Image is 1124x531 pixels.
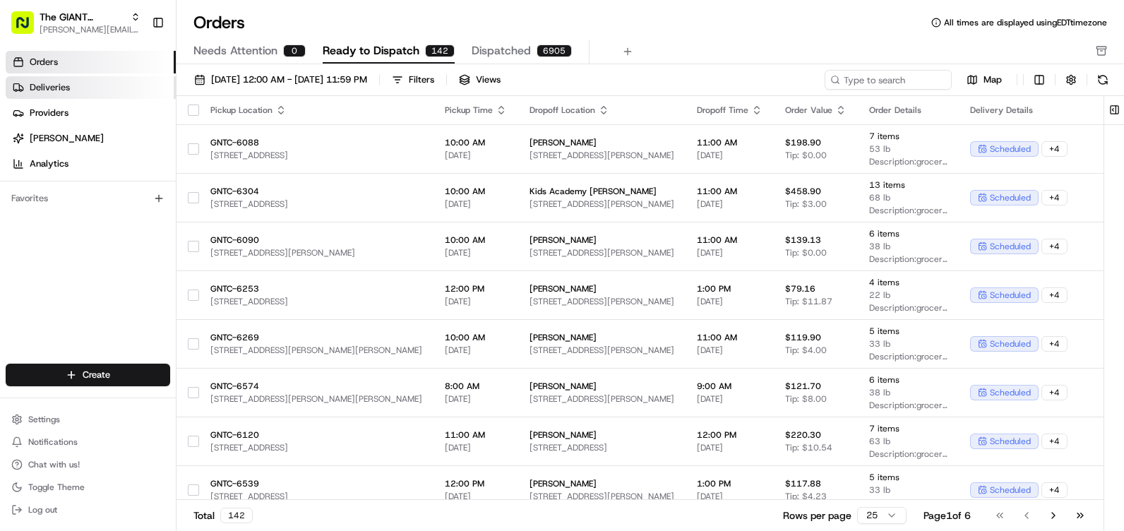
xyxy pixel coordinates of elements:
span: [STREET_ADDRESS][PERSON_NAME] [530,345,674,356]
span: All times are displayed using EDT timezone [944,17,1107,28]
span: [PERSON_NAME] [530,478,674,489]
span: [DATE] [445,198,507,210]
span: Orders [30,56,58,68]
span: [STREET_ADDRESS] [530,442,674,453]
span: [STREET_ADDRESS][PERSON_NAME][PERSON_NAME] [210,345,422,356]
span: scheduled [990,143,1031,155]
span: Description: grocery bags [869,448,947,460]
button: Chat with us! [6,455,170,475]
span: 38 lb [869,241,947,252]
div: + 4 [1041,141,1068,157]
span: [DATE] [697,345,763,356]
span: 11:00 AM [445,429,507,441]
span: 63 lb [869,436,947,447]
a: Deliveries [6,76,176,99]
span: 11:00 AM [697,137,763,148]
span: $139.13 [785,234,821,246]
div: + 4 [1041,239,1068,254]
span: GNTC-6120 [210,429,422,441]
span: Tip: $0.00 [785,247,827,258]
button: Settings [6,410,170,429]
button: [DATE] 12:00 AM - [DATE] 11:59 PM [188,70,373,90]
span: Pylon [140,239,171,250]
span: [STREET_ADDRESS] [210,491,422,502]
span: 1:00 PM [697,478,763,489]
div: Order Details [869,105,947,116]
span: Tip: $3.00 [785,198,827,210]
span: $198.90 [785,137,821,148]
span: GNTC-6269 [210,332,422,343]
button: Filters [385,70,441,90]
button: Refresh [1093,70,1113,90]
span: 10:00 AM [445,137,507,148]
span: Tip: $0.00 [785,150,827,161]
span: [DATE] [445,247,507,258]
span: Description: grocery bags [869,253,947,265]
div: 💻 [119,206,131,217]
span: scheduled [990,484,1031,496]
span: [PERSON_NAME] [530,381,674,392]
span: 12:00 PM [445,478,507,489]
span: Needs Attention [193,42,277,59]
img: Nash [14,14,42,42]
a: Analytics [6,153,176,175]
span: 11:00 AM [697,332,763,343]
span: [DATE] [445,393,507,405]
span: API Documentation [133,205,227,219]
h1: Orders [193,11,245,34]
span: [DATE] [445,491,507,502]
span: Ready to Dispatch [323,42,419,59]
div: Total [193,508,253,523]
span: scheduled [990,338,1031,350]
p: Welcome 👋 [14,56,257,79]
span: 10:00 AM [445,332,507,343]
span: [DATE] [697,150,763,161]
span: [DATE] [697,393,763,405]
div: Dropoff Location [530,105,674,116]
span: [DATE] [697,442,763,453]
div: Dropoff Time [697,105,763,116]
span: Toggle Theme [28,482,85,493]
button: Start new chat [240,139,257,156]
span: [STREET_ADDRESS][PERSON_NAME] [530,150,674,161]
div: 6905 [537,44,572,57]
a: Orders [6,51,176,73]
span: 11:00 AM [697,186,763,197]
span: [DATE] [697,198,763,210]
span: GNTC-6253 [210,283,422,294]
span: [PERSON_NAME][EMAIL_ADDRESS][DOMAIN_NAME] [40,24,140,35]
span: 4 items [869,277,947,288]
span: GNTC-6539 [210,478,422,489]
span: [STREET_ADDRESS] [210,442,422,453]
span: Analytics [30,157,68,170]
span: [STREET_ADDRESS][PERSON_NAME] [530,198,674,210]
span: scheduled [990,241,1031,252]
span: 1:00 PM [697,283,763,294]
span: GNTC-6304 [210,186,422,197]
span: GNTC-6088 [210,137,422,148]
span: Tip: $4.00 [785,345,827,356]
input: Clear [37,91,233,106]
div: 142 [220,508,253,523]
span: 68 lb [869,192,947,203]
div: We're available if you need us! [48,149,179,160]
span: Tip: $10.54 [785,442,832,453]
span: 13 items [869,179,947,191]
span: Dispatched [472,42,531,59]
span: Description: grocery bags [869,156,947,167]
img: 1736555255976-a54dd68f-1ca7-489b-9aae-adbdc363a1c4 [14,135,40,160]
div: Filters [409,73,434,86]
span: Chat with us! [28,459,80,470]
span: [PERSON_NAME] [530,137,674,148]
span: [PERSON_NAME] [30,132,104,145]
span: 12:00 PM [445,283,507,294]
span: 38 lb [869,387,947,398]
span: The GIANT Company [40,10,125,24]
span: 12:00 PM [697,429,763,441]
button: Views [453,70,507,90]
span: [PERSON_NAME] [530,234,674,246]
span: 11:00 AM [697,234,763,246]
span: Settings [28,414,60,425]
span: [DATE] [697,491,763,502]
div: + 4 [1041,190,1068,205]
